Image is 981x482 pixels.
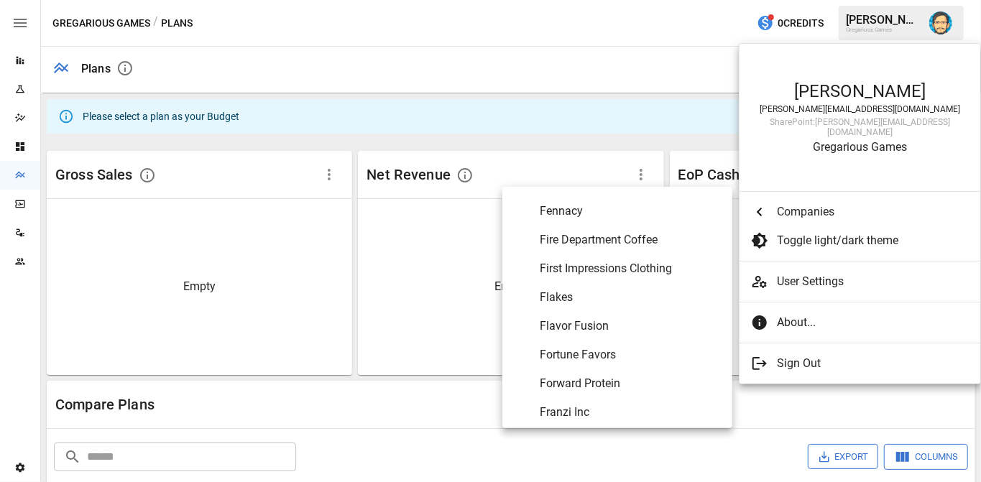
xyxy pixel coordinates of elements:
[777,355,958,372] span: Sign Out
[540,231,721,249] span: Fire Department Coffee
[540,404,721,421] span: Franzi Inc
[754,104,966,114] div: [PERSON_NAME][EMAIL_ADDRESS][DOMAIN_NAME]
[540,375,721,392] span: Forward Protein
[540,318,721,335] span: Flavor Fusion
[777,232,958,249] span: Toggle light/dark theme
[777,203,958,221] span: Companies
[540,203,721,220] span: Fennacy
[754,81,966,101] div: [PERSON_NAME]
[540,346,721,363] span: Fortune Favors
[777,314,958,331] span: About...
[540,289,721,306] span: Flakes
[754,117,966,137] div: SharePoint: [PERSON_NAME][EMAIL_ADDRESS][DOMAIN_NAME]
[754,140,966,154] div: Gregarious Games
[540,260,721,277] span: First Impressions Clothing
[777,273,969,290] span: User Settings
